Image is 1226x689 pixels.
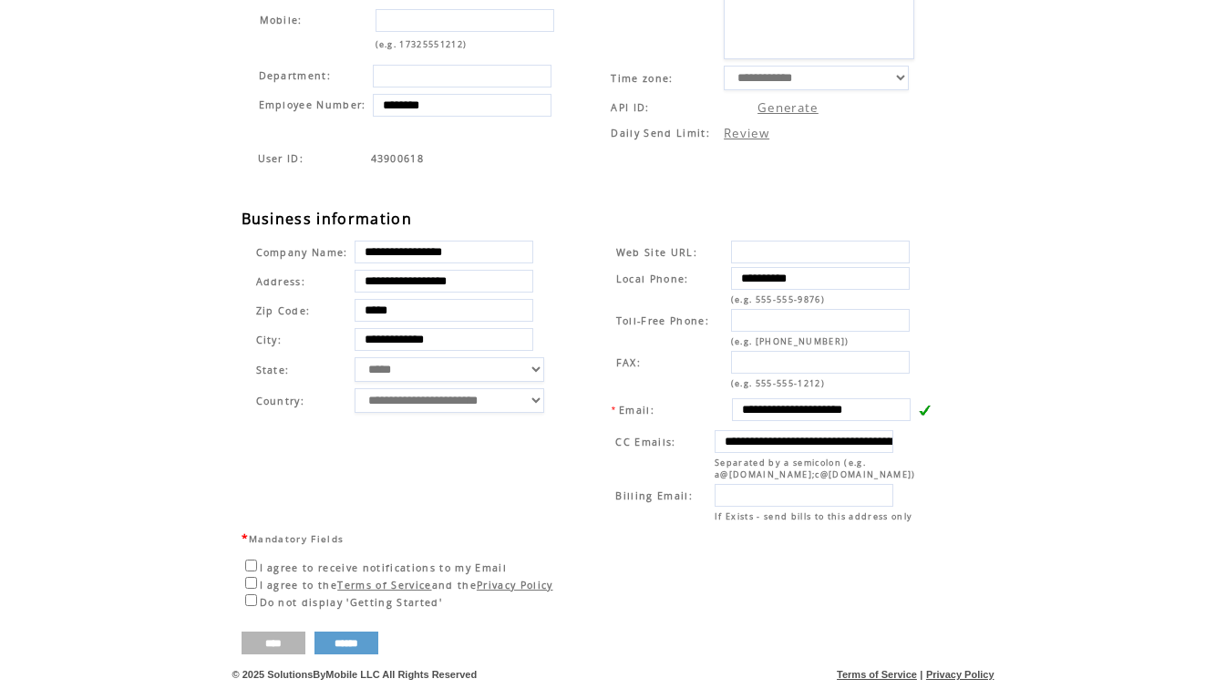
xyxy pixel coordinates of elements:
[615,436,675,448] span: CC Emails:
[376,38,468,50] span: (e.g. 17325551212)
[918,404,931,416] img: v.gif
[259,69,332,82] span: Department:
[616,314,709,327] span: Toll-Free Phone:
[256,304,311,317] span: Zip Code:
[256,275,306,288] span: Address:
[615,489,693,502] span: Billing Email:
[611,101,649,114] span: API ID:
[731,293,825,305] span: (e.g. 555-555-9876)
[260,561,508,574] span: I agree to receive notifications to my Email
[731,335,850,347] span: (e.g. [PHONE_NUMBER])
[260,14,303,26] span: Mobile:
[256,334,283,346] span: City:
[920,669,922,680] span: |
[256,246,348,259] span: Company Name:
[715,510,912,522] span: If Exists - send bills to this address only
[249,532,344,545] span: Mandatory Fields
[258,152,304,165] span: Indicates the agent code for sign up page with sales agent or reseller tracking code
[616,356,641,369] span: FAX:
[616,273,689,285] span: Local Phone:
[837,669,917,680] a: Terms of Service
[477,579,553,591] a: Privacy Policy
[616,246,697,259] span: Web Site URL:
[432,579,477,591] span: and the
[371,152,425,165] span: Indicates the agent code for sign up page with sales agent or reseller tracking code
[731,377,825,389] span: (e.g. 555-555-1212)
[715,457,916,480] span: Separated by a semicolon (e.g. a@[DOMAIN_NAME];c@[DOMAIN_NAME])
[926,669,994,680] a: Privacy Policy
[619,404,654,416] span: Email:
[256,364,348,376] span: State:
[232,669,478,680] span: © 2025 SolutionsByMobile LLC All Rights Reserved
[242,209,413,229] span: Business information
[259,98,366,111] span: Employee Number:
[757,99,819,116] a: Generate
[260,596,443,609] span: Do not display 'Getting Started'
[337,579,431,591] a: Terms of Service
[256,395,305,407] span: Country:
[724,125,769,141] a: Review
[260,579,338,591] span: I agree to the
[611,72,673,85] span: Time zone:
[611,127,710,139] span: Daily Send Limit:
